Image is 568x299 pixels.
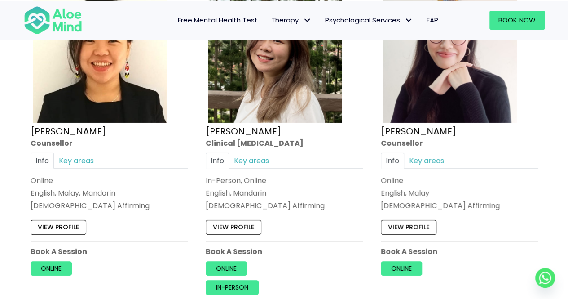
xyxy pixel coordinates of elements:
[325,15,413,25] span: Psychological Services
[171,11,264,30] a: Free Mental Health Test
[31,125,106,138] a: [PERSON_NAME]
[94,11,445,30] nav: Menu
[31,175,188,186] div: Online
[381,153,404,169] a: Info
[301,13,314,27] span: Therapy: submenu
[24,5,82,35] img: Aloe mind Logo
[206,153,229,169] a: Info
[535,268,555,288] a: Whatsapp
[206,220,261,235] a: View profile
[206,201,363,211] div: [DEMOGRAPHIC_DATA] Affirming
[318,11,420,30] a: Psychological ServicesPsychological Services: submenu
[31,138,188,148] div: Counsellor
[206,125,281,138] a: [PERSON_NAME]
[420,11,445,30] a: EAP
[31,188,188,198] p: English, Malay, Mandarin
[489,11,545,30] a: Book Now
[54,153,99,169] a: Key areas
[206,138,363,148] div: Clinical [MEDICAL_DATA]
[206,188,363,198] p: English, Mandarin
[206,175,363,186] div: In-Person, Online
[381,246,538,257] p: Book A Session
[404,153,449,169] a: Key areas
[206,261,247,276] a: Online
[31,153,54,169] a: Info
[31,246,188,257] p: Book A Session
[31,220,86,235] a: View profile
[271,15,312,25] span: Therapy
[427,15,438,25] span: EAP
[206,281,259,295] a: In-person
[381,220,436,235] a: View profile
[178,15,258,25] span: Free Mental Health Test
[264,11,318,30] a: TherapyTherapy: submenu
[498,15,536,25] span: Book Now
[31,261,72,276] a: Online
[381,201,538,211] div: [DEMOGRAPHIC_DATA] Affirming
[381,261,422,276] a: Online
[381,138,538,148] div: Counsellor
[229,153,274,169] a: Key areas
[402,13,415,27] span: Psychological Services: submenu
[381,188,538,198] p: English, Malay
[381,125,456,138] a: [PERSON_NAME]
[31,201,188,211] div: [DEMOGRAPHIC_DATA] Affirming
[206,246,363,257] p: Book A Session
[381,175,538,186] div: Online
